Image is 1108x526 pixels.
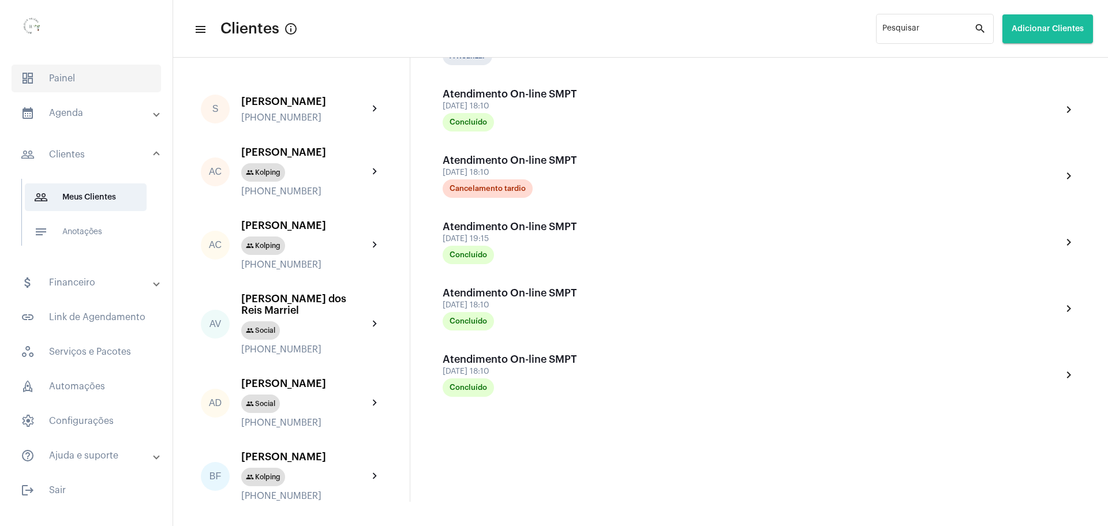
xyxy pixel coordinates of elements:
[21,106,154,120] mat-panel-title: Agenda
[279,17,302,40] button: Button that displays a tooltip when focused or hovered over
[443,155,577,166] div: Atendimento On-line SMPT
[21,148,154,161] mat-panel-title: Clientes
[194,22,205,36] mat-icon: sidenav icon
[246,473,254,481] mat-icon: group
[443,179,533,198] mat-chip: Cancelamento tardio
[241,451,368,463] div: [PERSON_NAME]
[201,231,230,260] div: AC
[246,326,254,335] mat-icon: group
[241,236,285,255] mat-chip: Kolping
[241,321,280,340] mat-chip: Social
[443,88,577,100] div: Atendimento On-line SMPT
[443,113,494,131] mat-chip: Concluído
[21,345,35,359] span: sidenav icon
[443,235,577,243] div: [DATE] 19:15
[12,65,161,92] span: Painel
[241,220,368,231] div: [PERSON_NAME]
[241,293,368,316] div: [PERSON_NAME] dos Reis Marriel
[7,442,173,469] mat-expansion-panel-header: sidenav iconAjuda e suporte
[368,238,382,252] mat-icon: chevron_right
[201,389,230,418] div: AD
[25,183,147,211] span: Meus Clientes
[21,449,35,463] mat-icon: sidenav icon
[443,168,577,177] div: [DATE] 18:10
[241,163,285,182] mat-chip: Kolping
[34,190,48,204] mat-icon: sidenav icon
[443,287,577,299] div: Atendimento On-line SMPT
[368,102,382,116] mat-icon: chevron_right
[1062,368,1076,382] mat-icon: chevron_right
[443,367,577,376] div: [DATE] 18:10
[368,396,382,410] mat-icon: chevron_right
[25,218,147,246] span: Anotações
[241,491,368,501] div: [PHONE_NUMBER]
[1012,25,1084,33] span: Adicionar Clientes
[21,72,35,85] span: sidenav icon
[241,418,368,428] div: [PHONE_NUMBER]
[7,269,173,296] mat-expansion-panel-header: sidenav iconFinanceiro
[443,221,577,232] div: Atendimento On-line SMPT
[443,102,577,111] div: [DATE] 18:10
[246,168,254,176] mat-icon: group
[368,469,382,483] mat-icon: chevron_right
[246,242,254,250] mat-icon: group
[1062,103,1076,117] mat-icon: chevron_right
[21,310,35,324] mat-icon: sidenav icon
[21,414,35,428] span: sidenav icon
[1002,14,1093,43] button: Adicionar Clientes
[443,378,494,397] mat-chip: Concluído
[201,462,230,491] div: BF
[9,6,55,52] img: 0d939d3e-dcd2-0964-4adc-7f8e0d1a206f.png
[241,468,285,486] mat-chip: Kolping
[12,407,161,435] span: Configurações
[241,146,368,158] div: [PERSON_NAME]
[241,260,368,270] div: [PHONE_NUMBER]
[21,276,35,290] mat-icon: sidenav icon
[241,394,280,413] mat-chip: Social
[443,246,494,264] mat-chip: Concluído
[284,22,298,36] mat-icon: Button that displays a tooltip when focused or hovered over
[21,483,35,497] mat-icon: sidenav icon
[1062,169,1076,183] mat-icon: chevron_right
[241,344,368,355] div: [PHONE_NUMBER]
[201,95,230,123] div: S
[12,476,161,504] span: Sair
[34,225,48,239] mat-icon: sidenav icon
[1062,302,1076,315] mat-icon: chevron_right
[21,148,35,161] mat-icon: sidenav icon
[882,27,974,36] input: Pesquisar
[7,136,173,173] mat-expansion-panel-header: sidenav iconClientes
[368,165,382,179] mat-icon: chevron_right
[12,373,161,400] span: Automações
[241,186,368,197] div: [PHONE_NUMBER]
[21,380,35,393] span: sidenav icon
[246,400,254,408] mat-icon: group
[21,449,154,463] mat-panel-title: Ajuda e suporte
[1062,235,1076,249] mat-icon: chevron_right
[220,20,279,38] span: Clientes
[443,301,577,310] div: [DATE] 18:10
[12,303,161,331] span: Link de Agendamento
[241,112,368,123] div: [PHONE_NUMBER]
[201,157,230,186] div: AC
[443,354,577,365] div: Atendimento On-line SMPT
[21,276,154,290] mat-panel-title: Financeiro
[201,310,230,339] div: AV
[974,22,988,36] mat-icon: search
[368,317,382,331] mat-icon: chevron_right
[241,378,368,389] div: [PERSON_NAME]
[21,106,35,120] mat-icon: sidenav icon
[7,99,173,127] mat-expansion-panel-header: sidenav iconAgenda
[7,173,173,262] div: sidenav iconClientes
[241,96,368,107] div: [PERSON_NAME]
[443,312,494,330] mat-chip: Concluído
[12,338,161,366] span: Serviços e Pacotes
